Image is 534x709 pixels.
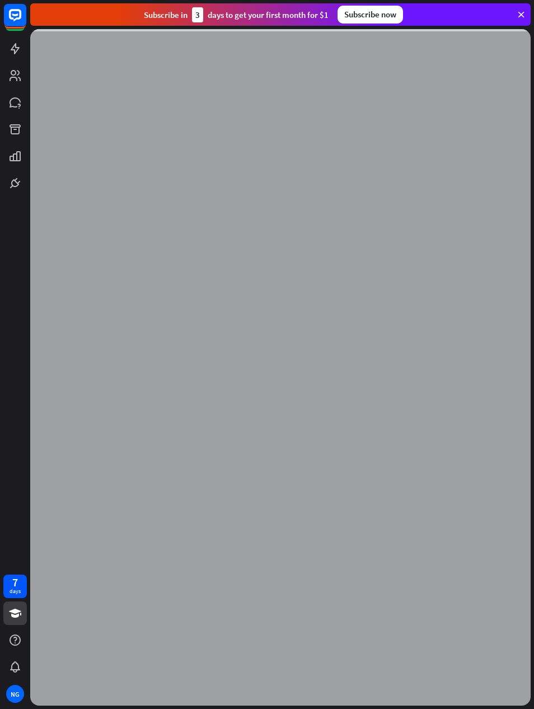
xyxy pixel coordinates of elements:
[6,685,24,703] div: NG
[338,6,403,24] div: Subscribe now
[192,7,203,22] div: 3
[12,577,18,587] div: 7
[3,575,27,598] a: 7 days
[10,587,21,595] div: days
[144,7,329,22] div: Subscribe in days to get your first month for $1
